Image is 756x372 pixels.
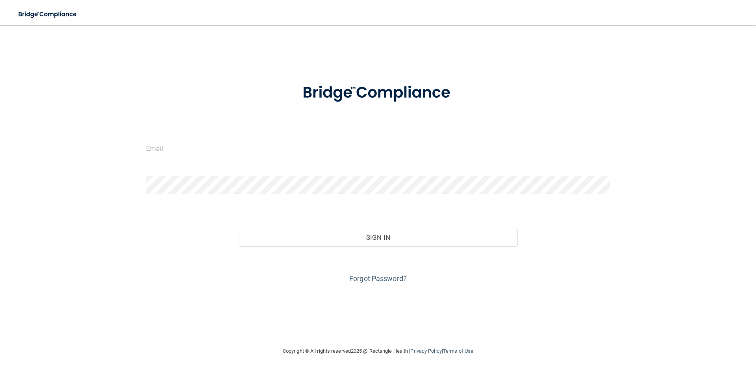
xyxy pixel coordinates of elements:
[234,339,522,364] div: Copyright © All rights reserved 2025 @ Rectangle Health | |
[349,274,407,283] a: Forgot Password?
[239,229,517,246] button: Sign In
[443,348,473,354] a: Terms of Use
[286,72,470,113] img: bridge_compliance_login_screen.278c3ca4.svg
[12,6,84,22] img: bridge_compliance_login_screen.278c3ca4.svg
[146,139,610,157] input: Email
[410,348,441,354] a: Privacy Policy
